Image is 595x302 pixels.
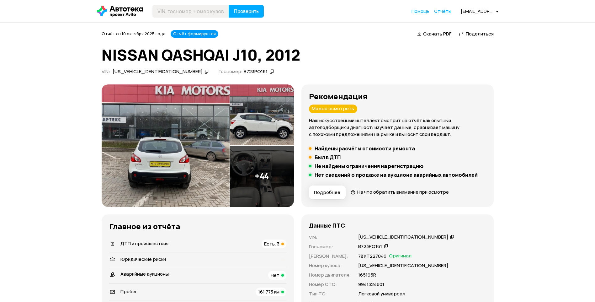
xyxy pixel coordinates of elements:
[309,105,357,113] div: Можно осмотреть
[358,272,376,278] p: 165195R
[309,290,351,297] p: Тип ТС :
[358,281,384,288] p: 9941324601
[309,186,346,199] button: Подробнее
[309,92,486,101] h3: Рекомендация
[358,262,448,269] p: [US_VEHICLE_IDENTIFICATION_NUMBER]
[459,30,494,37] a: Поделиться
[466,30,494,37] span: Поделиться
[461,8,498,14] div: [EMAIL_ADDRESS][DOMAIN_NAME]
[309,234,351,241] p: VIN :
[358,290,405,297] p: Легковой универсал
[417,30,451,37] a: Скачать PDF
[271,272,279,278] span: Нет
[234,9,259,14] span: Проверить
[315,172,478,178] h5: Нет сведений о продаже на аукционе аварийных автомобилей
[229,5,264,18] button: Проверить
[314,189,340,196] span: Подробнее
[219,68,243,75] span: Госномер:
[315,145,415,152] h5: Найдены расчёты стоимости ремонта
[309,281,351,288] p: Номер СТС :
[102,31,166,36] span: Отчёт от 10 октября 2025 года
[120,240,168,247] span: ДТП и происшествия
[315,163,423,169] h5: Не найдены ограничения на регистрацию
[357,189,449,195] span: На что обратить внимание при осмотре
[120,256,166,262] span: Юридические риски
[244,68,268,75] div: В723РО161
[264,240,279,247] span: Есть, 3
[315,154,341,160] h5: Был в ДТП
[389,253,412,260] span: Оригинал
[309,243,351,250] p: Госномер :
[152,5,229,18] input: VIN, госномер, номер кузова
[102,68,110,75] span: VIN :
[258,289,279,295] span: 161 773 км
[423,30,451,37] span: Скачать PDF
[309,262,351,269] p: Номер кузова :
[109,222,286,231] h3: Главное из отчёта
[309,117,486,138] p: Наш искусственный интеллект смотрит на отчёт как опытный автоподборщик и диагност: изучает данные...
[309,272,351,278] p: Номер двигателя :
[434,8,451,14] a: Отчёты
[171,30,218,38] div: Отчёт формируется
[113,68,203,75] div: [US_VEHICLE_IDENTIFICATION_NUMBER]
[309,253,351,260] p: [PERSON_NAME] :
[120,288,137,295] span: Пробег
[358,234,448,240] div: [US_VEHICLE_IDENTIFICATION_NUMBER]
[120,271,169,277] span: Аварийные аукционы
[412,8,429,14] a: Помощь
[309,222,345,229] h4: Данные ПТС
[358,253,386,260] p: 78УТ227046
[358,243,382,250] div: В723РО161
[351,189,449,195] a: На что обратить внимание при осмотре
[102,46,494,63] h1: NISSAN QASHQAI J10, 2012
